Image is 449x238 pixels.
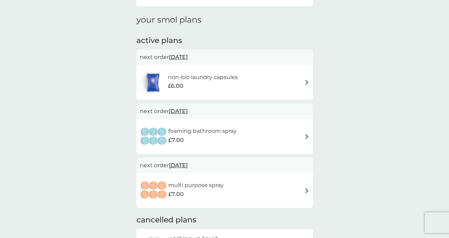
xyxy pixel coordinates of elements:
[140,178,168,203] img: multi purpose spray
[169,159,188,172] span: [DATE]
[304,134,309,139] img: arrow right
[168,73,238,82] h6: non-bio laundry capsules
[136,15,313,25] h1: your smol plans
[169,50,188,64] span: [DATE]
[140,53,309,62] p: next order
[140,161,309,170] p: next order
[304,188,309,193] img: arrow right
[304,80,309,85] img: arrow right
[168,127,237,136] h6: foaming bathroom spray
[168,136,184,145] span: £7.00
[140,107,309,116] p: next order
[136,35,313,46] h2: active plans
[168,190,184,199] span: £7.00
[140,70,166,95] img: non-bio laundry capsules
[169,104,188,118] span: [DATE]
[136,215,313,226] h2: cancelled plans
[168,181,224,190] h6: multi purpose spray
[168,82,183,91] span: £6.00
[140,125,168,149] img: foaming bathroom spray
